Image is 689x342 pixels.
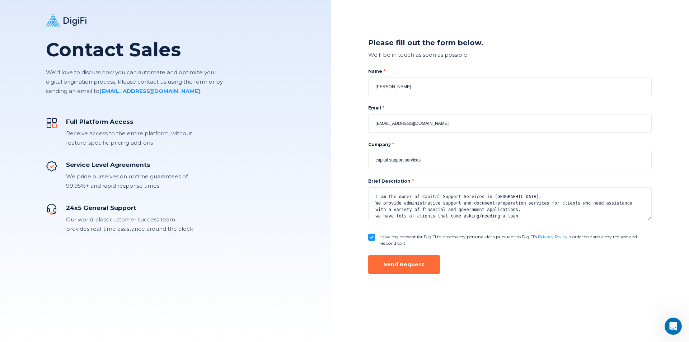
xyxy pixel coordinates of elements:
div: 24x5 General Support [66,203,193,212]
div: Send Request [384,261,424,268]
h1: Contact Sales [46,39,224,61]
div: We'll be in touch as soon as possible. [368,50,652,60]
label: I give my consent for DigiFi to process my personal data pursuant to DigiFi’s in order to handle ... [380,234,652,247]
button: Send Request [368,255,440,274]
div: Please fill out the form below. [368,38,652,48]
div: Receive access to the entire platform, without feature-specific pricing add-ons [66,129,193,147]
div: Our world-class customer success team provides real-time assistance around the clock [66,215,193,234]
a: [EMAIL_ADDRESS][DOMAIN_NAME] [99,88,200,94]
textarea: I am the owner of Capital Support Services in [GEOGRAPHIC_DATA]. We provide administrative suppor... [368,187,652,220]
label: Company [368,141,652,148]
div: We pride ourselves on uptime guarantees of 99.95%+ and rapid response times [66,172,193,191]
label: Brief Description [368,178,414,184]
div: Service Level Agreements [66,160,193,169]
label: Name [368,68,652,75]
label: Email [368,105,652,111]
iframe: Intercom live chat [665,318,682,335]
a: Privacy Policy [538,234,567,239]
div: Full Platform Access [66,117,193,126]
p: We'd love to discuss how you can automate and optimize your digital origination process. Please c... [46,68,224,96]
